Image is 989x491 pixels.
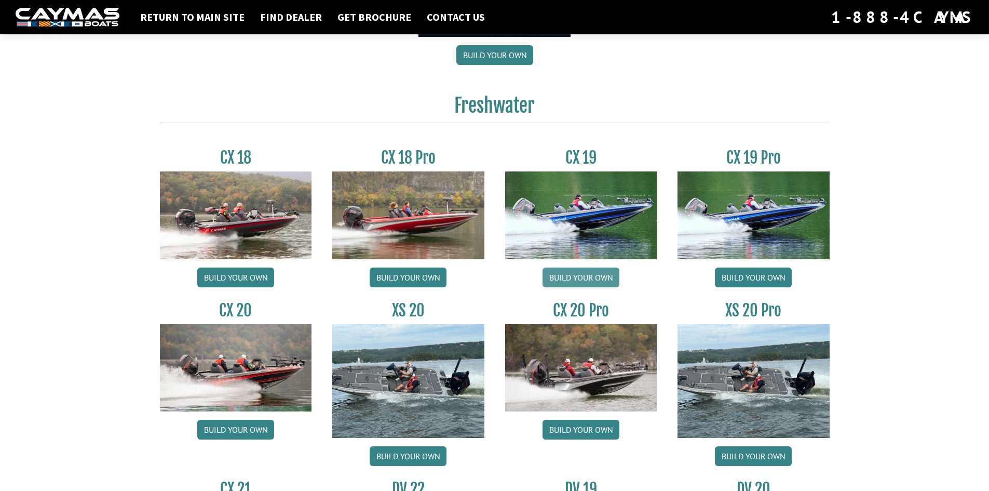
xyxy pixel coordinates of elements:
[505,324,657,412] img: CX-20Pro_thumbnail.jpg
[505,148,657,167] h3: CX 19
[197,268,274,287] a: Build your own
[678,301,830,320] h3: XS 20 Pro
[255,10,327,24] a: Find Dealer
[332,324,484,438] img: XS_20_resized.jpg
[332,301,484,320] h3: XS 20
[370,268,446,287] a: Build your own
[197,420,274,440] a: Build your own
[370,446,446,466] a: Build your own
[160,324,312,412] img: CX-20_thumbnail.jpg
[715,446,792,466] a: Build your own
[543,268,619,287] a: Build your own
[332,171,484,259] img: CX-18SS_thumbnail.jpg
[505,301,657,320] h3: CX 20 Pro
[160,171,312,259] img: CX-18S_thumbnail.jpg
[160,94,830,123] h2: Freshwater
[678,324,830,438] img: XS_20_resized.jpg
[135,10,250,24] a: Return to main site
[456,45,533,65] a: Build your own
[505,171,657,259] img: CX19_thumbnail.jpg
[831,6,973,29] div: 1-888-4CAYMAS
[422,10,490,24] a: Contact Us
[678,148,830,167] h3: CX 19 Pro
[332,148,484,167] h3: CX 18 Pro
[332,10,416,24] a: Get Brochure
[678,171,830,259] img: CX19_thumbnail.jpg
[543,420,619,440] a: Build your own
[160,301,312,320] h3: CX 20
[715,268,792,287] a: Build your own
[16,8,119,27] img: white-logo-c9c8dbefe5ff5ceceb0f0178aa75bf4bb51f6bca0971e226c86eb53dfe498488.png
[160,148,312,167] h3: CX 18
